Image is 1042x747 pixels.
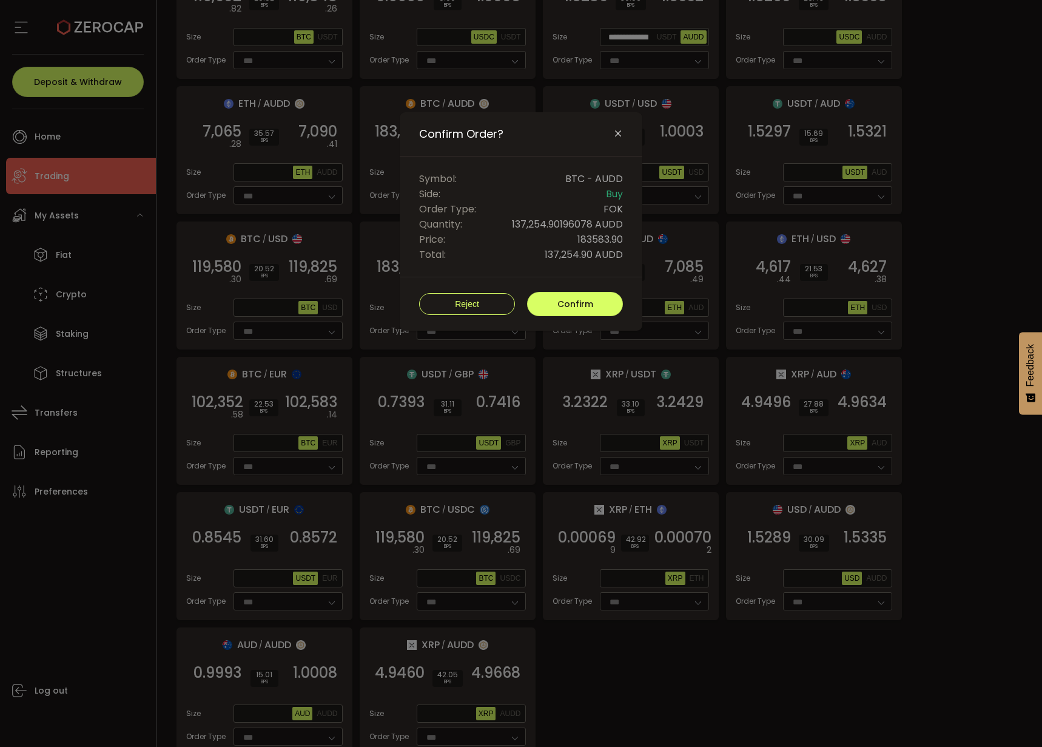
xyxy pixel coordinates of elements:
[419,232,445,247] span: Price:
[613,129,623,140] button: Close
[1025,344,1036,387] span: Feedback
[545,247,623,262] span: 137,254.90 AUDD
[557,298,593,310] span: Confirm
[565,171,623,186] span: BTC - AUDD
[400,112,642,331] div: Confirm Order?
[419,247,446,262] span: Total:
[512,217,623,232] span: 137,254.90196078 AUDD
[603,201,623,217] span: FOK
[419,201,476,217] span: Order Type:
[898,616,1042,747] iframe: Chat Widget
[419,217,462,232] span: Quantity:
[455,299,479,309] span: Reject
[419,127,503,141] span: Confirm Order?
[577,232,623,247] span: 183583.90
[1019,332,1042,414] button: Feedback - Show survey
[419,186,440,201] span: Side:
[606,186,623,201] span: Buy
[527,292,623,316] button: Confirm
[419,293,515,315] button: Reject
[419,171,457,186] span: Symbol:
